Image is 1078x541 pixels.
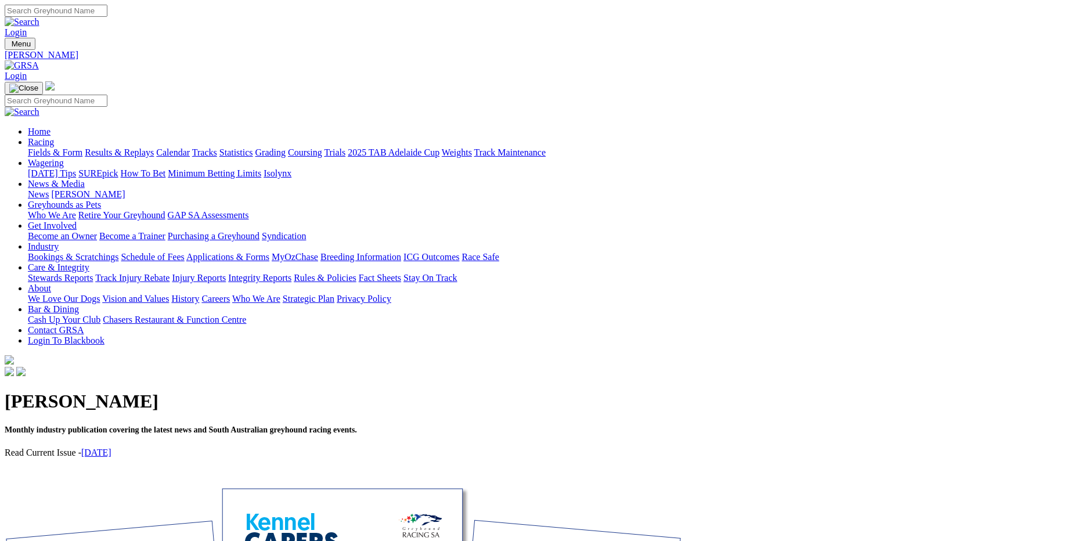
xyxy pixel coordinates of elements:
[28,294,1073,304] div: About
[78,210,165,220] a: Retire Your Greyhound
[28,325,84,335] a: Contact GRSA
[28,273,93,283] a: Stewards Reports
[5,448,1073,458] p: Read Current Issue -
[28,127,51,136] a: Home
[102,294,169,304] a: Vision and Values
[45,81,55,91] img: logo-grsa-white.png
[28,189,49,199] a: News
[28,210,76,220] a: Who We Are
[28,283,51,293] a: About
[16,367,26,376] img: twitter.svg
[5,38,35,50] button: Toggle navigation
[168,231,259,241] a: Purchasing a Greyhound
[337,294,391,304] a: Privacy Policy
[28,147,1073,158] div: Racing
[294,273,356,283] a: Rules & Policies
[5,355,14,365] img: logo-grsa-white.png
[228,273,291,283] a: Integrity Reports
[9,84,38,93] img: Close
[78,168,118,178] a: SUREpick
[232,294,280,304] a: Who We Are
[28,168,76,178] a: [DATE] Tips
[219,147,253,157] a: Statistics
[121,168,166,178] a: How To Bet
[28,273,1073,283] div: Care & Integrity
[28,168,1073,179] div: Wagering
[28,252,1073,262] div: Industry
[283,294,334,304] a: Strategic Plan
[5,50,1073,60] a: [PERSON_NAME]
[28,179,85,189] a: News & Media
[103,315,246,324] a: Chasers Restaurant & Function Centre
[272,252,318,262] a: MyOzChase
[28,231,1073,241] div: Get Involved
[172,273,226,283] a: Injury Reports
[5,95,107,107] input: Search
[28,304,79,314] a: Bar & Dining
[5,82,43,95] button: Toggle navigation
[288,147,322,157] a: Coursing
[5,27,27,37] a: Login
[5,60,39,71] img: GRSA
[28,210,1073,221] div: Greyhounds as Pets
[28,262,89,272] a: Care & Integrity
[168,168,261,178] a: Minimum Betting Limits
[5,367,14,376] img: facebook.svg
[28,315,1073,325] div: Bar & Dining
[28,294,100,304] a: We Love Our Dogs
[192,147,217,157] a: Tracks
[320,252,401,262] a: Breeding Information
[403,273,457,283] a: Stay On Track
[28,231,97,241] a: Become an Owner
[121,252,184,262] a: Schedule of Fees
[28,200,101,210] a: Greyhounds as Pets
[28,137,54,147] a: Racing
[5,425,357,434] span: Monthly industry publication covering the latest news and South Australian greyhound racing events.
[5,107,39,117] img: Search
[156,147,190,157] a: Calendar
[359,273,401,283] a: Fact Sheets
[348,147,439,157] a: 2025 TAB Adelaide Cup
[474,147,546,157] a: Track Maintenance
[442,147,472,157] a: Weights
[28,189,1073,200] div: News & Media
[403,252,459,262] a: ICG Outcomes
[12,39,31,48] span: Menu
[28,252,118,262] a: Bookings & Scratchings
[264,168,291,178] a: Isolynx
[186,252,269,262] a: Applications & Forms
[28,158,64,168] a: Wagering
[5,5,107,17] input: Search
[28,336,104,345] a: Login To Blackbook
[28,315,100,324] a: Cash Up Your Club
[81,448,111,457] a: [DATE]
[28,221,77,230] a: Get Involved
[171,294,199,304] a: History
[95,273,170,283] a: Track Injury Rebate
[262,231,306,241] a: Syndication
[5,391,1073,412] h1: [PERSON_NAME]
[85,147,154,157] a: Results & Replays
[51,189,125,199] a: [PERSON_NAME]
[462,252,499,262] a: Race Safe
[168,210,249,220] a: GAP SA Assessments
[99,231,165,241] a: Become a Trainer
[324,147,345,157] a: Trials
[5,71,27,81] a: Login
[201,294,230,304] a: Careers
[28,147,82,157] a: Fields & Form
[5,17,39,27] img: Search
[28,241,59,251] a: Industry
[255,147,286,157] a: Grading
